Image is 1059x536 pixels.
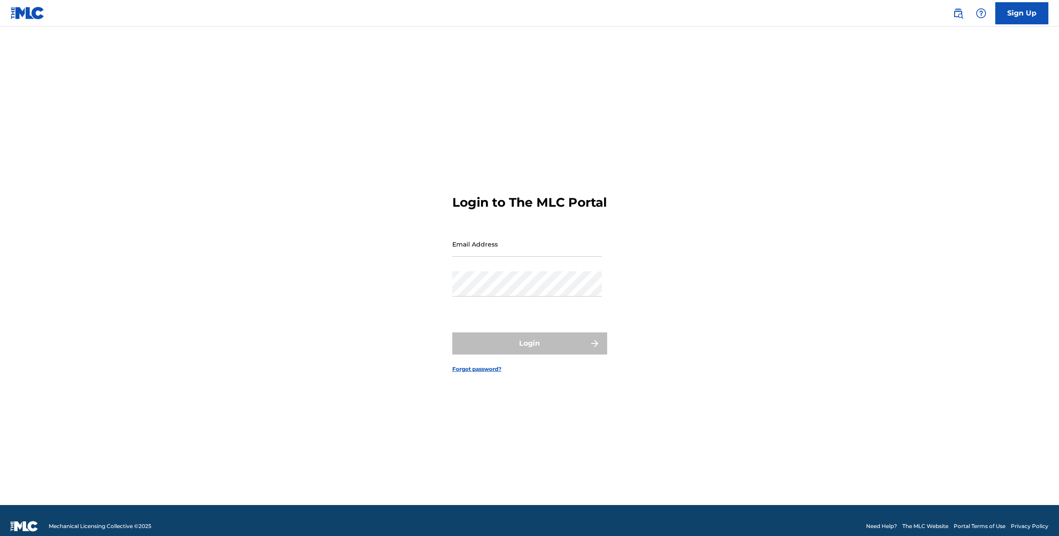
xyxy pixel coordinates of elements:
a: Privacy Policy [1011,522,1048,530]
img: MLC Logo [11,7,45,19]
img: logo [11,521,38,532]
h3: Login to The MLC Portal [452,195,607,210]
a: Sign Up [995,2,1048,24]
a: Public Search [949,4,967,22]
img: search [953,8,963,19]
span: Mechanical Licensing Collective © 2025 [49,522,151,530]
div: Help [972,4,990,22]
a: The MLC Website [902,522,948,530]
a: Portal Terms of Use [954,522,1005,530]
img: help [976,8,986,19]
a: Forgot password? [452,365,501,373]
a: Need Help? [866,522,897,530]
